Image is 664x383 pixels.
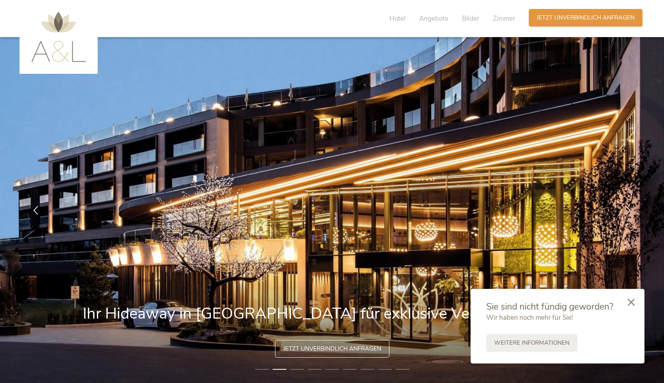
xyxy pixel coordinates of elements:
[486,313,573,322] span: Wir haben noch mehr für Sie!
[493,14,515,23] span: Zimmer
[486,301,613,313] span: Sie sind nicht fündig geworden?
[494,339,569,347] span: Weitere Informationen
[537,14,635,22] span: Jetzt unverbindlich anfragen
[283,345,381,353] span: Jetzt unverbindlich anfragen
[389,14,405,23] span: Hotel
[462,14,479,23] span: Bilder
[419,14,448,23] span: Angebote
[486,334,577,352] a: Weitere Informationen
[31,12,86,62] img: AMONTI & LUNARIS Wellnessresort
